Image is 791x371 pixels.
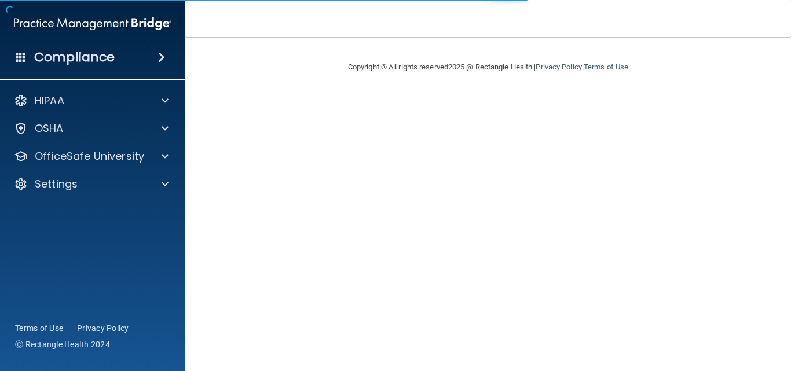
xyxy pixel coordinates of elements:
span: Ⓒ Rectangle Health 2024 [15,339,110,350]
a: Settings [14,177,169,191]
a: OSHA [14,122,169,135]
img: PMB logo [14,12,171,35]
a: HIPAA [14,94,169,108]
a: Privacy Policy [536,63,581,71]
p: HIPAA [35,94,64,108]
a: Terms of Use [584,63,628,71]
a: Privacy Policy [77,322,129,334]
p: Settings [35,177,78,191]
p: OfficeSafe University [35,149,144,163]
a: Terms of Use [15,322,63,334]
p: OSHA [35,122,64,135]
a: OfficeSafe University [14,149,169,163]
h4: Compliance [34,49,115,65]
div: Copyright © All rights reserved 2025 @ Rectangle Health | | [277,49,700,86]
